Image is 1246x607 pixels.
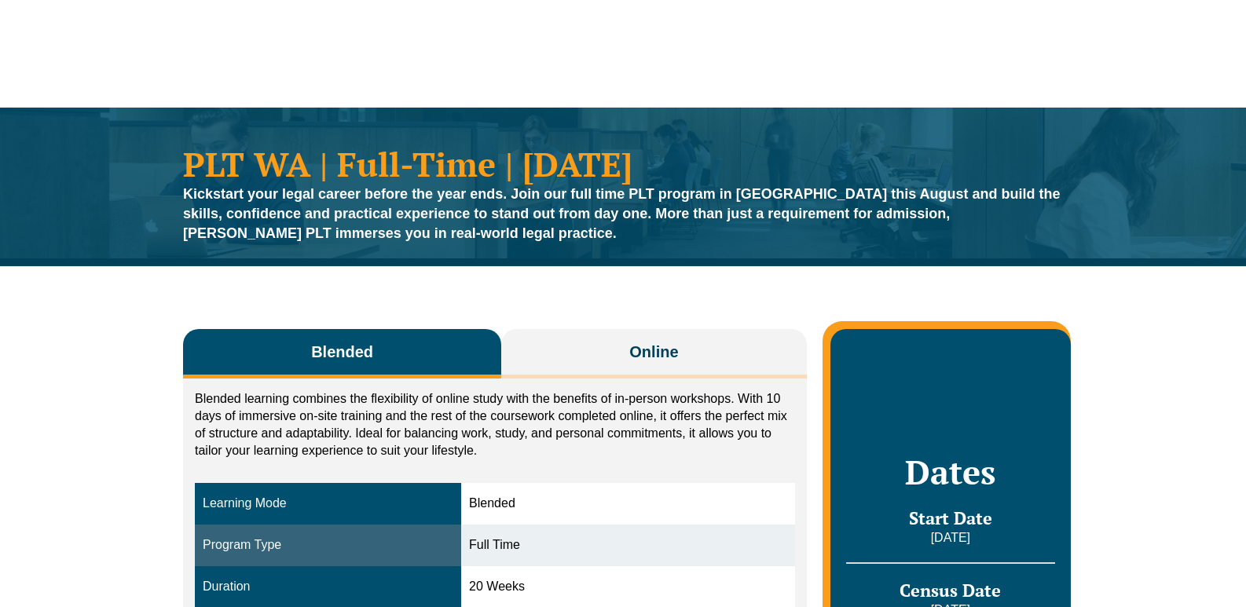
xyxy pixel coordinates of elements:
[203,578,453,596] div: Duration
[469,578,787,596] div: 20 Weeks
[909,506,992,529] span: Start Date
[203,495,453,513] div: Learning Mode
[846,529,1055,547] p: [DATE]
[183,147,1063,181] h1: PLT WA | Full-Time | [DATE]
[195,390,795,459] p: Blended learning combines the flexibility of online study with the benefits of in-person workshop...
[183,186,1061,241] strong: Kickstart your legal career before the year ends. Join our full time PLT program in [GEOGRAPHIC_D...
[469,536,787,554] div: Full Time
[311,341,373,363] span: Blended
[469,495,787,513] div: Blended
[900,579,1001,602] span: Census Date
[629,341,678,363] span: Online
[846,452,1055,492] h2: Dates
[203,536,453,554] div: Program Type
